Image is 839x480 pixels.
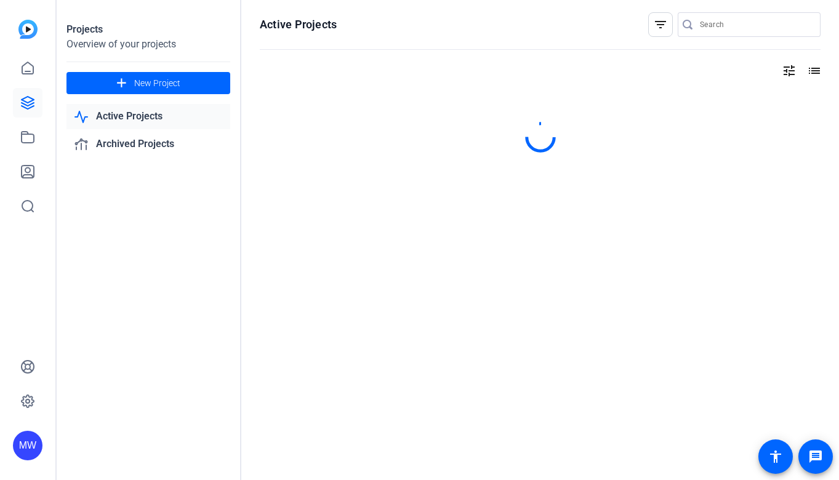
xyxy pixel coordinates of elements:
[134,77,180,90] span: New Project
[66,132,230,157] a: Archived Projects
[66,37,230,52] div: Overview of your projects
[808,449,823,464] mat-icon: message
[66,104,230,129] a: Active Projects
[653,17,668,32] mat-icon: filter_list
[18,20,38,39] img: blue-gradient.svg
[66,22,230,37] div: Projects
[13,431,42,460] div: MW
[782,63,797,78] mat-icon: tune
[768,449,783,464] mat-icon: accessibility
[806,63,821,78] mat-icon: list
[114,76,129,91] mat-icon: add
[700,17,811,32] input: Search
[260,17,337,32] h1: Active Projects
[66,72,230,94] button: New Project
